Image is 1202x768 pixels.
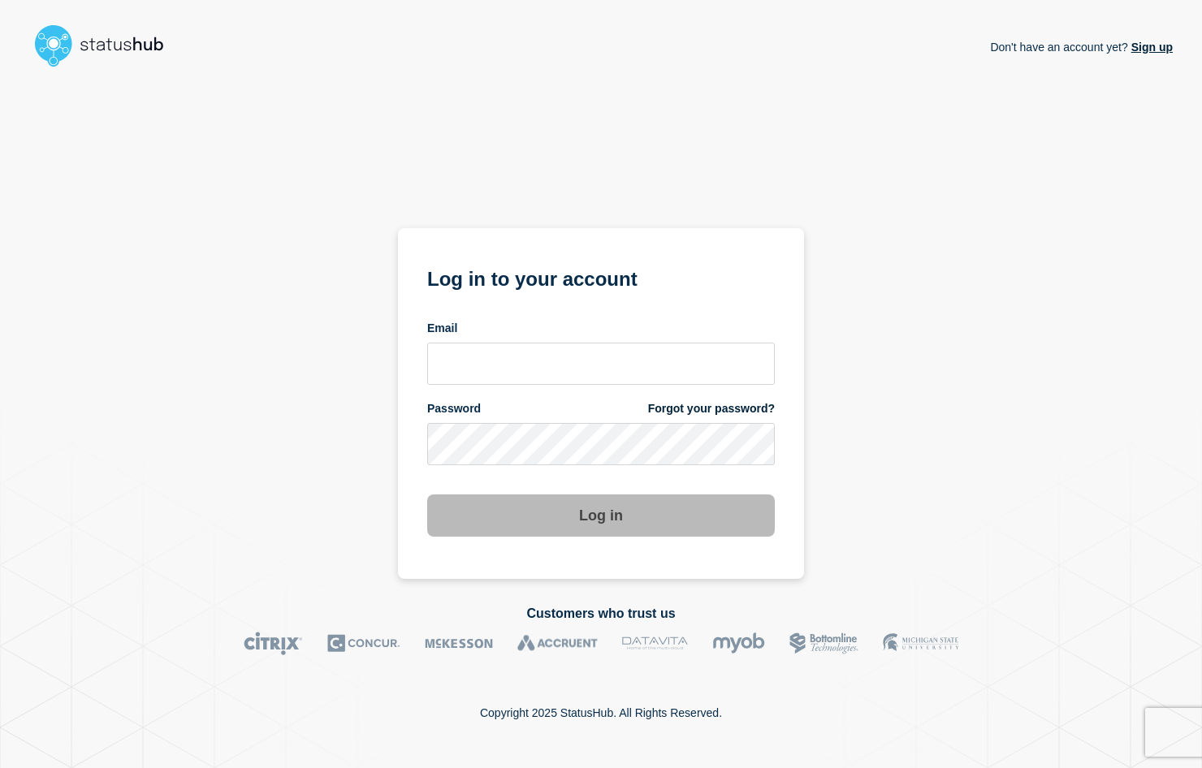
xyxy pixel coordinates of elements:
[1128,41,1173,54] a: Sign up
[517,632,598,655] img: Accruent logo
[427,321,457,336] span: Email
[427,262,775,292] h1: Log in to your account
[789,632,858,655] img: Bottomline logo
[244,632,303,655] img: Citrix logo
[480,706,722,719] p: Copyright 2025 StatusHub. All Rights Reserved.
[427,343,775,385] input: email input
[883,632,958,655] img: MSU logo
[427,401,481,416] span: Password
[29,606,1173,621] h2: Customers who trust us
[990,28,1173,67] p: Don't have an account yet?
[712,632,765,655] img: myob logo
[29,19,184,71] img: StatusHub logo
[427,494,775,537] button: Log in
[327,632,400,655] img: Concur logo
[427,423,775,465] input: password input
[425,632,493,655] img: McKesson logo
[648,401,775,416] a: Forgot your password?
[622,632,688,655] img: DataVita logo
